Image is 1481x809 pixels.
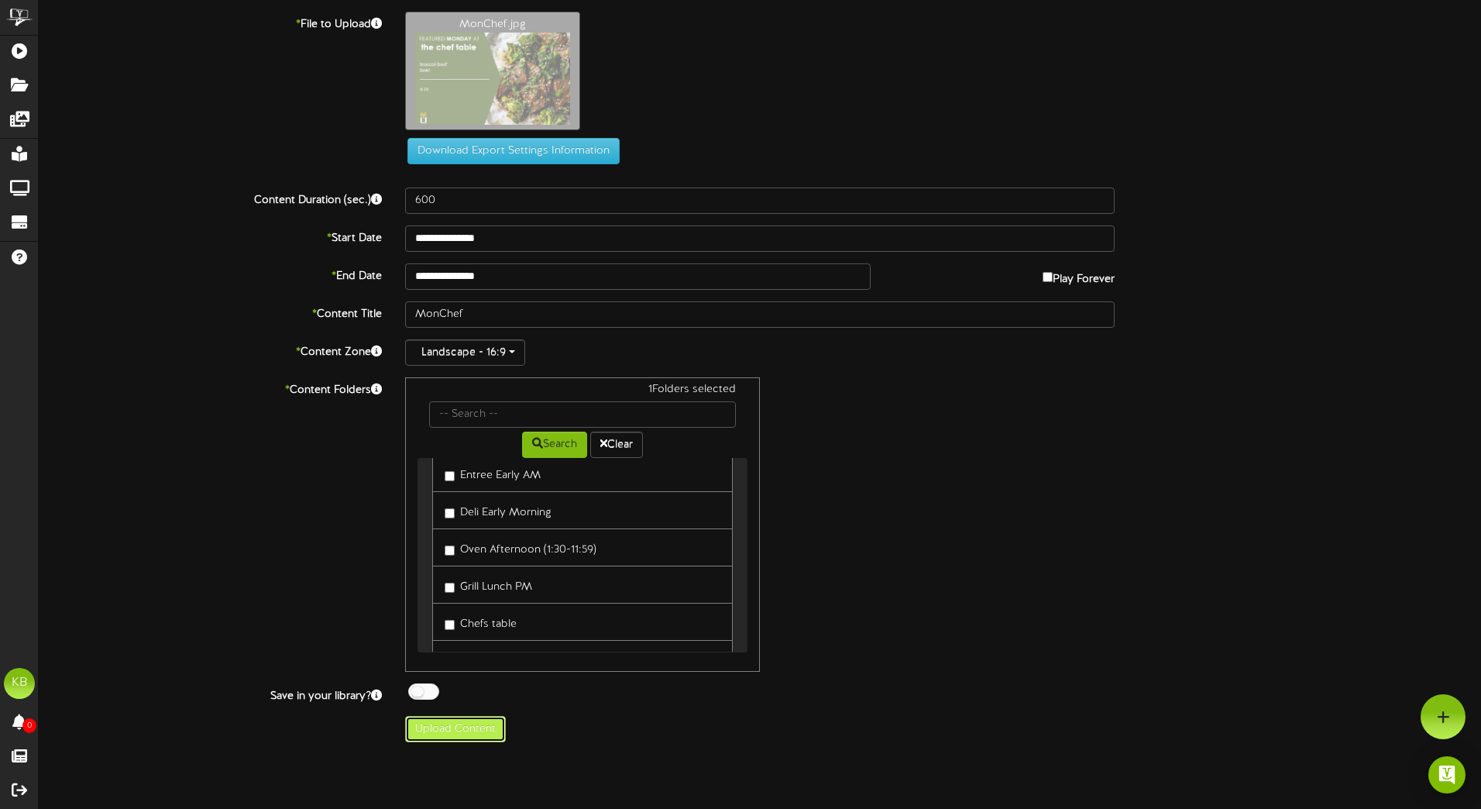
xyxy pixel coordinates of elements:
button: Upload Content [405,716,506,742]
label: Deli Early Morning [445,500,552,521]
label: Save in your library? [27,683,393,704]
input: Chefs table [445,620,455,630]
label: Soup (10:30a-2a) [445,649,543,670]
label: Oven Afternoon (1:30-11:59) [445,537,596,558]
button: Clear [590,432,643,458]
button: Search [522,432,587,458]
input: Deli Early Morning [445,508,455,518]
input: Oven Afternoon (1:30-11:59) [445,546,455,556]
button: Landscape - 16:9 [405,339,525,366]
label: File to Upload [27,12,393,33]
label: Grill Lunch PM [445,574,532,595]
button: Download Export Settings Information [407,138,620,164]
input: Grill Lunch PM [445,583,455,593]
span: 0 [22,718,36,733]
label: Content Title [27,301,393,322]
label: Play Forever [1043,263,1115,287]
input: Entree Early AM [445,471,455,481]
label: Start Date [27,225,393,246]
label: Content Zone [27,339,393,360]
label: Content Duration (sec.) [27,188,393,208]
div: 1 Folders selected [417,382,747,401]
label: Entree Early AM [445,463,541,484]
input: Play Forever [1043,272,1053,282]
div: KB [4,668,35,699]
input: -- Search -- [429,401,736,428]
label: Chefs table [445,611,517,632]
input: Title of this Content [405,301,1115,328]
label: Content Folders [27,377,393,398]
div: Open Intercom Messenger [1428,756,1466,794]
a: Download Export Settings Information [400,145,620,157]
label: End Date [27,263,393,284]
